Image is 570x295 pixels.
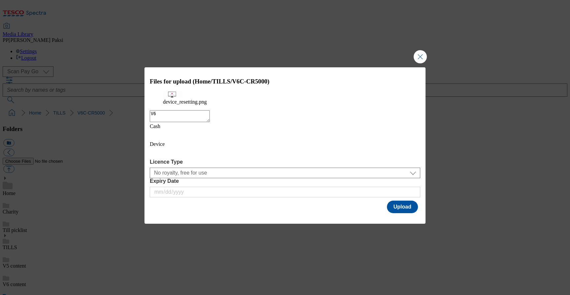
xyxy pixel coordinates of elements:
label: Expiry Date [150,178,420,184]
figcaption: device_resetting.png [163,99,407,105]
button: Upload [387,201,418,213]
span: Device [150,141,165,147]
label: Licence Type [150,159,420,165]
h3: Files for upload (Home/TILLS/V6C-CR5000) [150,78,420,85]
img: preview [163,91,183,98]
div: Modal [144,67,426,224]
span: Cash [150,123,160,129]
button: Close Modal [414,50,427,63]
